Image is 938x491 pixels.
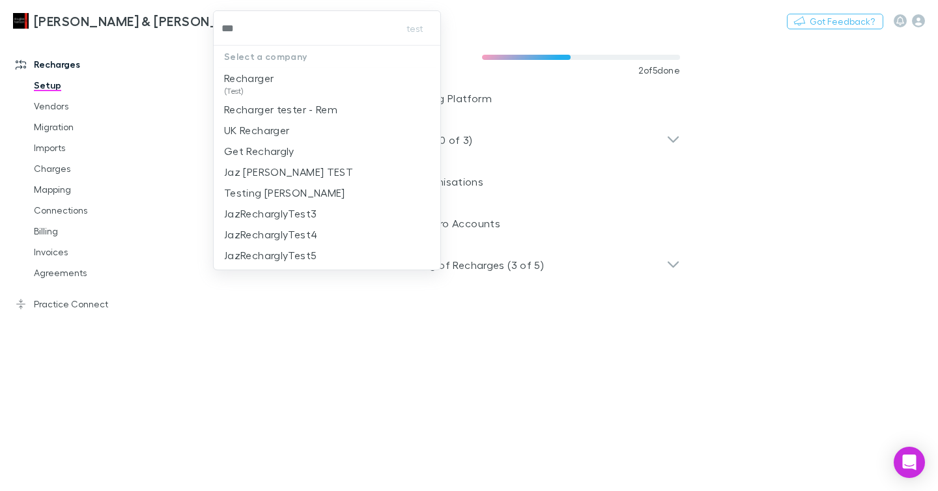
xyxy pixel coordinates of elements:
[406,21,423,36] span: test
[214,46,440,68] p: Select a company
[224,227,317,242] p: JazRecharglyTest4
[224,247,317,263] p: JazRecharglyTest5
[224,122,289,138] p: UK Recharger
[224,185,345,201] p: Testing [PERSON_NAME]
[224,70,274,86] p: Recharger
[224,206,317,221] p: JazRecharglyTest3
[224,102,337,117] p: Recharger tester - Rem
[393,21,435,36] button: test
[224,164,353,180] p: Jaz [PERSON_NAME] TEST
[224,86,274,96] span: (Test)
[894,447,925,478] div: Open Intercom Messenger
[224,143,294,159] p: Get Rechargly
